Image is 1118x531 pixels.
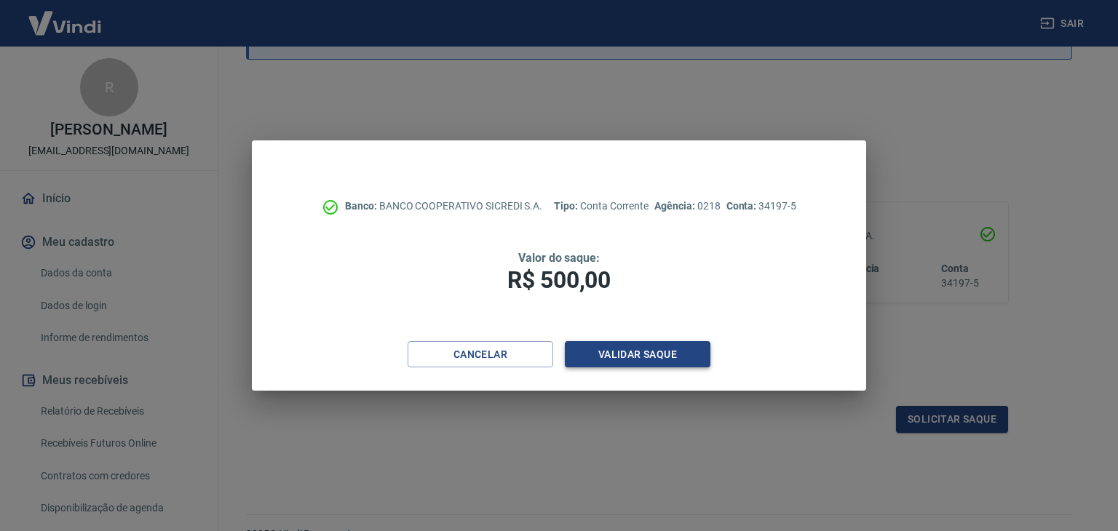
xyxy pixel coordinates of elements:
p: Conta Corrente [554,199,649,214]
span: Agência: [654,200,697,212]
span: R$ 500,00 [507,266,611,294]
p: BANCO COOPERATIVO SICREDI S.A. [345,199,542,214]
span: Conta: [726,200,759,212]
span: Tipo: [554,200,580,212]
button: Cancelar [408,341,553,368]
p: 0218 [654,199,720,214]
button: Validar saque [565,341,710,368]
span: Valor do saque: [518,251,600,265]
span: Banco: [345,200,379,212]
p: 34197-5 [726,199,796,214]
